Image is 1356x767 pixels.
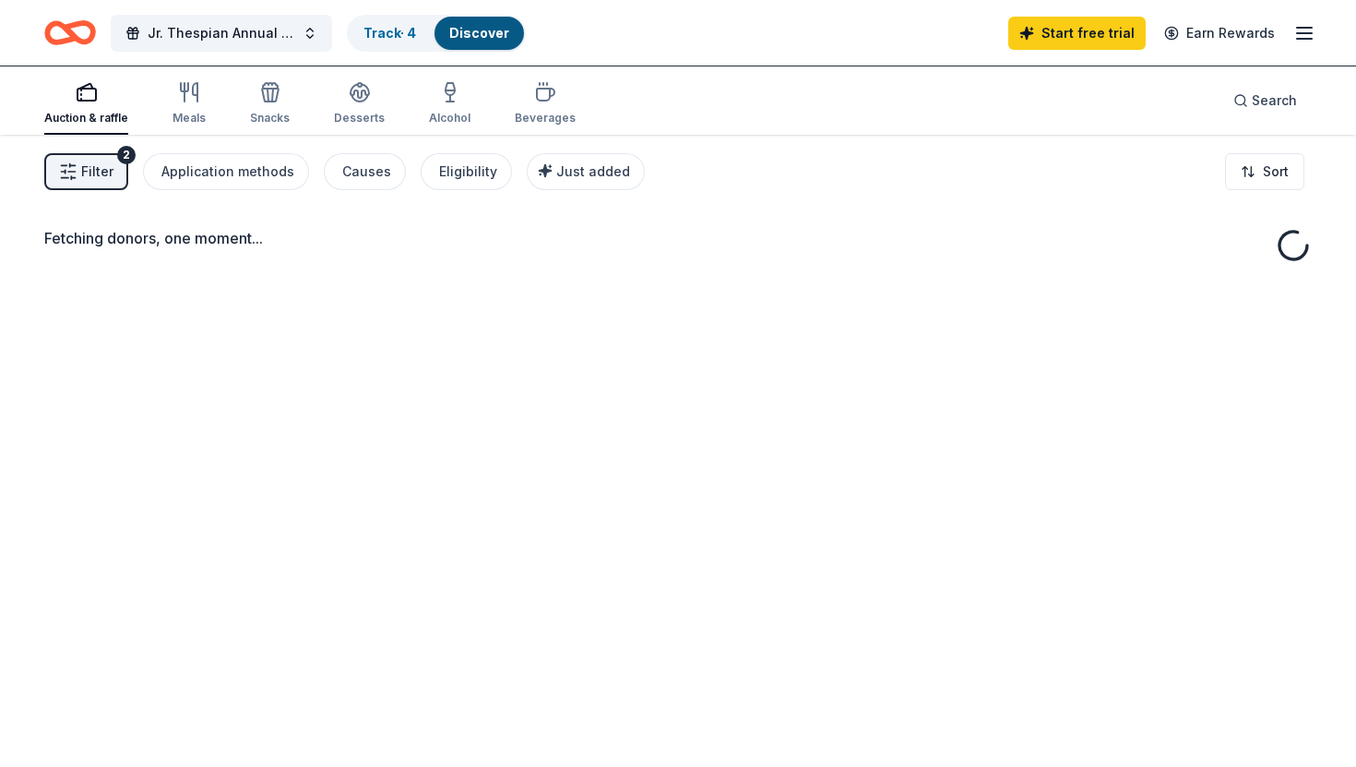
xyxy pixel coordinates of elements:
[439,161,497,183] div: Eligibility
[172,111,206,126] div: Meals
[334,111,385,126] div: Desserts
[363,25,416,41] a: Track· 4
[449,25,509,41] a: Discover
[44,74,128,135] button: Auction & raffle
[515,74,576,135] button: Beverages
[342,161,391,183] div: Causes
[429,74,470,135] button: Alcohol
[1225,153,1304,190] button: Sort
[44,111,128,126] div: Auction & raffle
[161,161,294,183] div: Application methods
[44,227,1312,249] div: Fetching donors, one moment...
[1263,161,1289,183] span: Sort
[143,153,309,190] button: Application methods
[1153,17,1286,50] a: Earn Rewards
[334,74,385,135] button: Desserts
[1252,90,1297,112] span: Search
[1008,17,1146,50] a: Start free trial
[148,22,295,44] span: Jr. Thespian Annual Silent Auction
[429,111,470,126] div: Alcohol
[250,74,290,135] button: Snacks
[250,111,290,126] div: Snacks
[527,153,645,190] button: Just added
[117,146,136,164] div: 2
[347,15,526,52] button: Track· 4Discover
[44,153,128,190] button: Filter2
[44,11,96,54] a: Home
[556,163,630,179] span: Just added
[1219,82,1312,119] button: Search
[81,161,113,183] span: Filter
[111,15,332,52] button: Jr. Thespian Annual Silent Auction
[515,111,576,126] div: Beverages
[172,74,206,135] button: Meals
[421,153,512,190] button: Eligibility
[324,153,406,190] button: Causes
